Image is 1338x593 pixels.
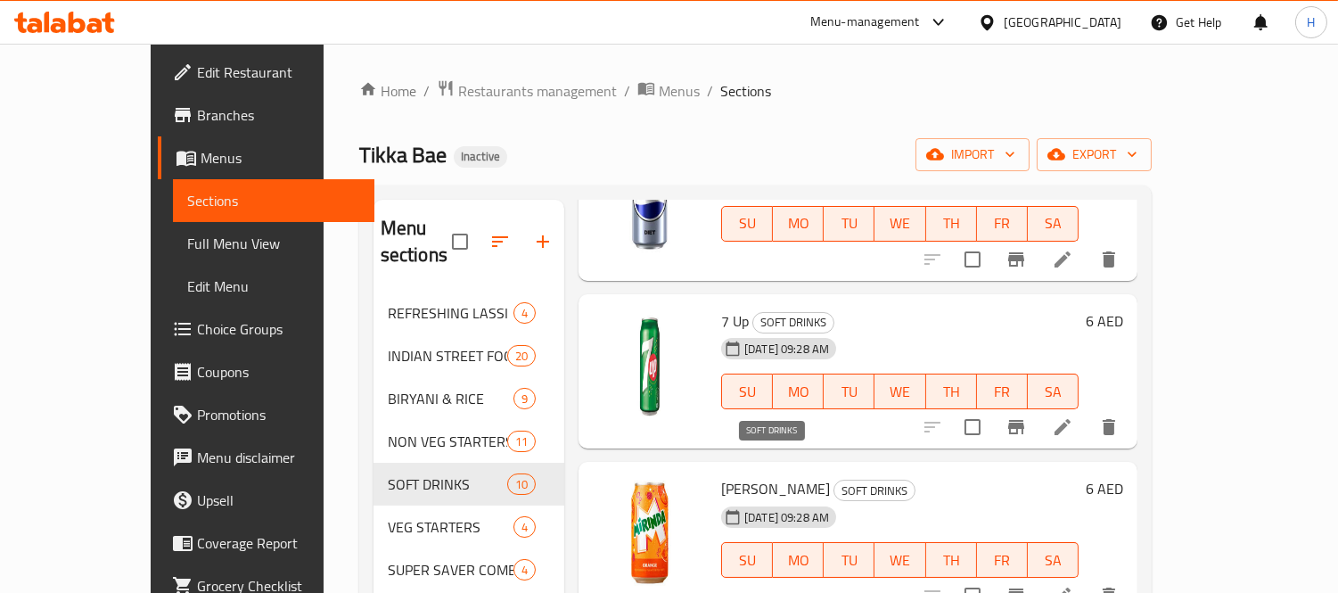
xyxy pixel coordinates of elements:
[197,318,360,340] span: Choice Groups
[882,210,918,236] span: WE
[187,190,360,211] span: Sections
[1028,542,1079,578] button: SA
[158,522,374,564] a: Coverage Report
[720,80,771,102] span: Sections
[359,80,416,102] a: Home
[593,309,707,423] img: 7 Up
[1028,374,1079,409] button: SA
[388,388,513,409] span: BIRYANI & RICE
[373,463,564,506] div: SOFT DRINKS10
[721,542,773,578] button: SU
[773,542,824,578] button: MO
[388,345,507,367] span: INDIAN STREET FOOD
[874,374,925,409] button: WE
[824,374,874,409] button: TU
[507,345,536,367] div: items
[514,305,535,322] span: 4
[514,391,535,408] span: 9
[513,516,536,538] div: items
[780,379,817,405] span: MO
[707,80,713,102] li: /
[158,479,374,522] a: Upsell
[930,144,1015,166] span: import
[1037,138,1152,171] button: export
[834,481,915,501] span: SOFT DRINKS
[373,548,564,591] div: SUPER SAVER COMBOS - VEG4
[454,149,507,164] span: Inactive
[388,302,513,324] span: REFRESHING LASSI
[373,506,564,548] div: VEG STARTERS4
[882,379,918,405] span: WE
[1004,12,1121,32] div: [GEOGRAPHIC_DATA]
[437,79,617,103] a: Restaurants management
[1035,210,1071,236] span: SA
[423,80,430,102] li: /
[158,136,374,179] a: Menus
[1052,416,1073,438] a: Edit menu item
[637,79,700,103] a: Menus
[388,516,513,538] div: VEG STARTERS
[388,559,513,581] span: SUPER SAVER COMBOS - VEG
[373,334,564,377] div: INDIAN STREET FOOD20
[197,447,360,468] span: Menu disclaimer
[173,265,374,308] a: Edit Menu
[158,94,374,136] a: Branches
[173,179,374,222] a: Sections
[508,433,535,450] span: 11
[984,379,1021,405] span: FR
[197,62,360,83] span: Edit Restaurant
[454,146,507,168] div: Inactive
[659,80,700,102] span: Menus
[810,12,920,33] div: Menu-management
[513,559,536,581] div: items
[882,548,918,573] span: WE
[458,80,617,102] span: Restaurants management
[158,51,374,94] a: Edit Restaurant
[513,388,536,409] div: items
[173,222,374,265] a: Full Menu View
[373,377,564,420] div: BIRYANI & RICE9
[995,238,1038,281] button: Branch-specific-item
[977,374,1028,409] button: FR
[514,562,535,579] span: 4
[926,542,977,578] button: TH
[1086,309,1123,334] h6: 6 AED
[1051,144,1137,166] span: export
[721,308,749,334] span: 7 Up
[729,210,766,236] span: SU
[1028,206,1079,242] button: SA
[388,431,507,452] div: NON VEG STARTERS
[721,374,773,409] button: SU
[508,348,535,365] span: 20
[780,548,817,573] span: MO
[977,206,1028,242] button: FR
[824,206,874,242] button: TU
[388,474,507,495] span: SOFT DRINKS
[721,475,830,502] span: [PERSON_NAME]
[984,548,1021,573] span: FR
[753,312,833,333] span: SOFT DRINKS
[831,548,867,573] span: TU
[926,374,977,409] button: TH
[1052,249,1073,270] a: Edit menu item
[197,532,360,554] span: Coverage Report
[507,474,536,495] div: items
[995,406,1038,449] button: Branch-specific-item
[737,509,836,526] span: [DATE] 09:28 AM
[507,431,536,452] div: items
[933,379,970,405] span: TH
[197,104,360,126] span: Branches
[508,476,535,493] span: 10
[737,341,836,358] span: [DATE] 09:28 AM
[359,79,1152,103] nav: breadcrumb
[874,542,925,578] button: WE
[824,542,874,578] button: TU
[933,548,970,573] span: TH
[479,220,521,263] span: Sort sections
[752,312,834,334] div: SOFT DRINKS
[729,548,766,573] span: SU
[158,308,374,350] a: Choice Groups
[729,379,766,405] span: SU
